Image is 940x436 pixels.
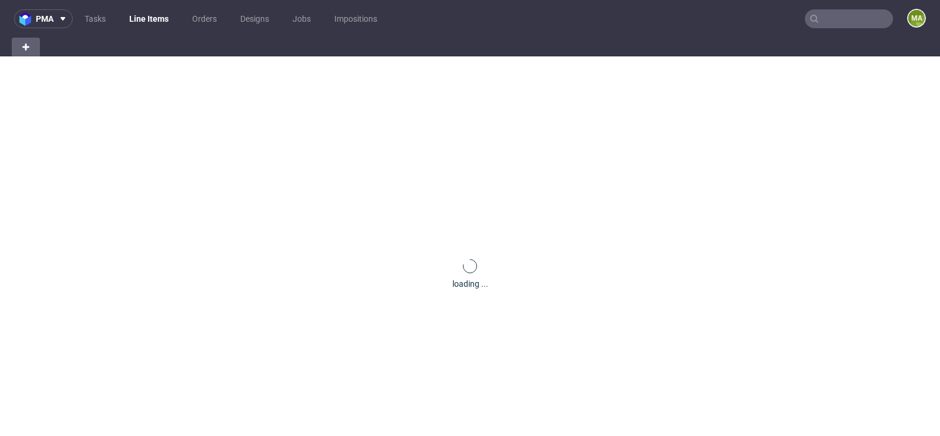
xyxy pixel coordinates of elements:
[122,9,176,28] a: Line Items
[185,9,224,28] a: Orders
[19,12,36,26] img: logo
[78,9,113,28] a: Tasks
[14,9,73,28] button: pma
[36,15,53,23] span: pma
[908,10,925,26] figcaption: ma
[327,9,384,28] a: Impositions
[286,9,318,28] a: Jobs
[233,9,276,28] a: Designs
[452,278,488,290] div: loading ...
